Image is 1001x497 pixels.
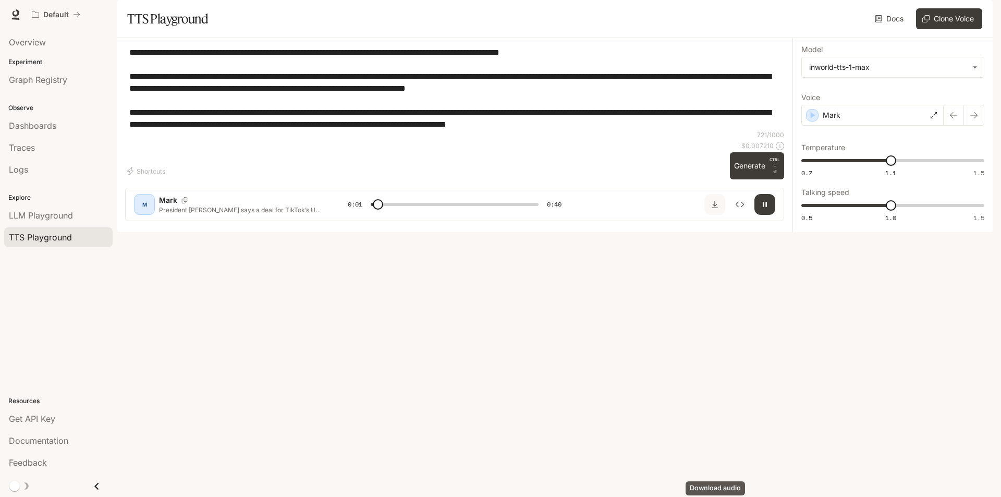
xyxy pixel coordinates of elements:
[916,8,982,29] button: Clone Voice
[801,189,849,196] p: Talking speed
[757,130,784,139] p: 721 / 1000
[801,46,823,53] p: Model
[159,195,177,205] p: Mark
[704,194,725,215] button: Download audio
[770,156,780,169] p: CTRL +
[547,199,561,210] span: 0:40
[770,156,780,175] p: ⏎
[873,8,908,29] a: Docs
[801,168,812,177] span: 0.7
[159,205,323,214] p: President [PERSON_NAME] says a deal for TikTok’s US operations is done, with support from China’s...
[136,196,153,213] div: M
[973,168,984,177] span: 1.5
[801,213,812,222] span: 0.5
[885,168,896,177] span: 1.1
[885,213,896,222] span: 1.0
[730,152,784,179] button: GenerateCTRL +⏎
[177,197,192,203] button: Copy Voice ID
[686,481,745,495] div: Download audio
[348,199,362,210] span: 0:01
[127,8,208,29] h1: TTS Playground
[125,163,169,179] button: Shortcuts
[27,4,85,25] button: All workspaces
[801,94,820,101] p: Voice
[43,10,69,19] p: Default
[823,110,840,120] p: Mark
[973,213,984,222] span: 1.5
[809,62,967,72] div: inworld-tts-1-max
[802,57,984,77] div: inworld-tts-1-max
[801,144,845,151] p: Temperature
[729,194,750,215] button: Inspect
